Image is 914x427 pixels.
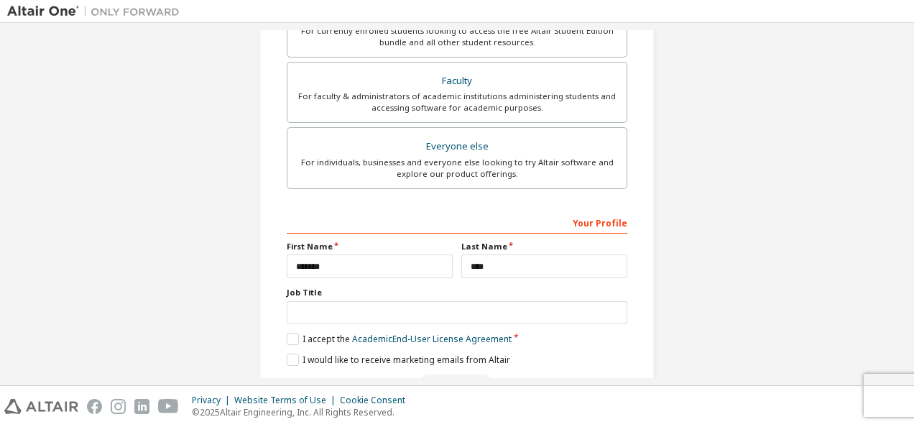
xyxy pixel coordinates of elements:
div: Cookie Consent [340,395,414,406]
img: linkedin.svg [134,399,149,414]
div: Your Profile [287,211,627,234]
div: For faculty & administrators of academic institutions administering students and accessing softwa... [296,91,618,114]
img: instagram.svg [111,399,126,414]
img: altair_logo.svg [4,399,78,414]
label: Last Name [461,241,627,252]
label: Job Title [287,287,627,298]
img: Altair One [7,4,187,19]
label: I accept the [287,333,512,345]
div: For currently enrolled students looking to access the free Altair Student Edition bundle and all ... [296,25,618,48]
div: Privacy [192,395,234,406]
div: Read and acccept EULA to continue [287,375,627,396]
div: For individuals, businesses and everyone else looking to try Altair software and explore our prod... [296,157,618,180]
div: Everyone else [296,137,618,157]
label: First Name [287,241,453,252]
p: © 2025 Altair Engineering, Inc. All Rights Reserved. [192,406,414,418]
div: Website Terms of Use [234,395,340,406]
div: Faculty [296,71,618,91]
img: youtube.svg [158,399,179,414]
img: facebook.svg [87,399,102,414]
label: I would like to receive marketing emails from Altair [287,354,510,366]
a: Academic End-User License Agreement [352,333,512,345]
